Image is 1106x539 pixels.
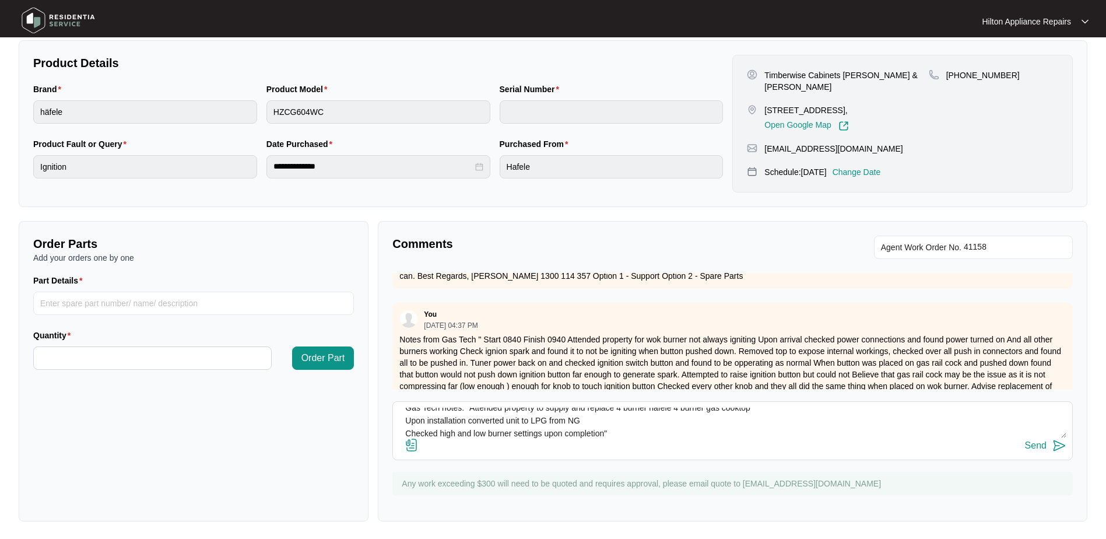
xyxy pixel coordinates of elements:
button: Order Part [292,346,354,370]
span: Order Part [301,351,345,365]
p: Comments [392,236,724,252]
label: Product Model [266,83,332,95]
p: Hilton Appliance Repairs [982,16,1071,27]
img: map-pin [747,166,757,177]
img: map-pin [929,69,939,80]
input: Part Details [33,292,354,315]
label: Product Fault or Query [33,138,131,150]
div: Send [1025,440,1047,451]
label: Part Details [33,275,87,286]
img: file-attachment-doc.svg [405,438,419,452]
label: Brand [33,83,66,95]
img: dropdown arrow [1082,19,1089,24]
img: Link-External [838,121,849,131]
input: Product Model [266,100,490,124]
p: [EMAIL_ADDRESS][DOMAIN_NAME] [764,143,903,155]
p: Product Details [33,55,723,71]
a: Open Google Map [764,121,848,131]
img: send-icon.svg [1052,439,1066,453]
label: Quantity [33,330,75,341]
input: Add Agent Work Order No. [964,240,1066,254]
img: user-pin [747,69,757,80]
img: map-pin [747,104,757,115]
input: Date Purchased [273,160,473,173]
p: Schedule: [DATE] [764,166,826,178]
button: Send [1025,438,1066,454]
p: Add your orders one by one [33,252,354,264]
p: You [424,310,437,319]
label: Purchased From [500,138,573,150]
input: Quantity [34,347,271,369]
p: [STREET_ADDRESS], [764,104,848,116]
p: Order Parts [33,236,354,252]
label: Date Purchased [266,138,337,150]
p: [PHONE_NUMBER] [946,69,1020,81]
img: user.svg [400,310,417,328]
img: map-pin [747,143,757,153]
p: Notes from Gas Tech " Start 0840 Finish 0940 Attended property for wok burner not always igniting... [399,334,1066,404]
p: Change Date [833,166,881,178]
img: residentia service logo [17,3,99,38]
textarea: Gas Tech notes: "Attended property to supply and replace 4 burner hafele 4 burner gas cooktop Upo... [399,408,1066,438]
input: Serial Number [500,100,724,124]
p: [DATE] 04:37 PM [424,322,477,329]
p: Timberwise Cabinets [PERSON_NAME] & [PERSON_NAME] [764,69,928,93]
label: Serial Number [500,83,564,95]
span: Agent Work Order No. [881,240,961,254]
input: Purchased From [500,155,724,178]
input: Brand [33,100,257,124]
p: Any work exceeding $300 will need to be quoted and requires approval, please email quote to [EMAI... [402,478,1067,489]
input: Product Fault or Query [33,155,257,178]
